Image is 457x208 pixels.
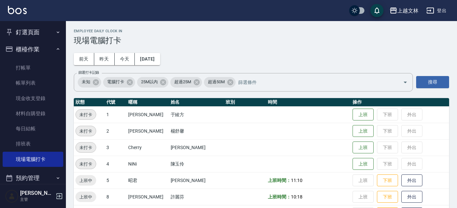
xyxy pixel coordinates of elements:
span: 未打卡 [76,144,96,151]
td: 8 [105,189,127,205]
button: 登出 [424,5,449,17]
span: 上班中 [75,177,96,184]
button: 外出 [401,191,422,203]
td: 4 [105,156,127,172]
td: 1 [105,106,127,123]
th: 操作 [351,98,449,107]
th: 姓名 [169,98,224,107]
td: [PERSON_NAME] [127,189,169,205]
th: 班別 [224,98,266,107]
p: 主管 [20,196,54,202]
button: 釘選頁面 [3,24,63,41]
td: 楊舒馨 [169,123,224,139]
h3: 現場電腦打卡 [74,36,449,45]
button: 上班 [353,109,374,121]
td: [PERSON_NAME] [127,106,169,123]
span: 10:18 [291,194,302,199]
div: 超過50M [204,77,236,88]
td: 5 [105,172,127,189]
button: 預約管理 [3,169,63,187]
img: Logo [8,6,27,14]
td: 2 [105,123,127,139]
span: 11:10 [291,178,302,183]
a: 材料自購登錄 [3,106,63,121]
span: 超過25M [170,79,195,85]
span: 25M以內 [137,79,162,85]
span: 未打卡 [76,111,96,118]
b: 上班時間： [268,178,291,183]
button: 昨天 [94,53,115,65]
th: 代號 [105,98,127,107]
a: 帳單列表 [3,75,63,91]
td: 許麗芬 [169,189,224,205]
td: 昭君 [127,172,169,189]
span: 未打卡 [76,128,96,135]
td: [PERSON_NAME] [127,123,169,139]
button: 下班 [377,174,398,187]
div: 未知 [78,77,101,88]
td: Cherry [127,139,169,156]
div: 上越文林 [397,7,418,15]
button: 上越文林 [387,4,421,17]
td: NiNi [127,156,169,172]
img: Person [5,190,18,203]
button: 上班 [353,125,374,137]
label: 篩選打卡記錄 [78,70,99,75]
a: 排班表 [3,136,63,151]
a: 打帳單 [3,60,63,75]
b: 上班時間： [268,194,291,199]
td: 3 [105,139,127,156]
td: 于綾方 [169,106,224,123]
td: 陳玉伶 [169,156,224,172]
th: 暱稱 [127,98,169,107]
span: 超過50M [204,79,229,85]
button: 上班 [353,158,374,170]
input: 篩選條件 [237,76,391,88]
th: 時間 [266,98,351,107]
button: save [370,4,384,17]
button: 櫃檯作業 [3,41,63,58]
button: [DATE] [135,53,160,65]
span: 上班中 [75,194,96,200]
div: 電腦打卡 [103,77,135,88]
button: 下班 [377,191,398,203]
h2: Employee Daily Clock In [74,29,449,33]
button: 前天 [74,53,94,65]
span: 電腦打卡 [103,79,128,85]
span: 未打卡 [76,161,96,168]
button: 外出 [401,174,422,187]
div: 25M以內 [137,77,169,88]
h5: [PERSON_NAME] [20,190,54,196]
button: 今天 [115,53,135,65]
th: 狀態 [74,98,105,107]
div: 超過25M [170,77,202,88]
td: [PERSON_NAME] [169,139,224,156]
button: 上班 [353,142,374,154]
button: 搜尋 [416,76,449,88]
a: 現場電腦打卡 [3,152,63,167]
button: Open [400,77,411,88]
span: 未知 [78,79,94,85]
a: 現金收支登錄 [3,91,63,106]
td: [PERSON_NAME] [169,172,224,189]
a: 每日結帳 [3,121,63,136]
